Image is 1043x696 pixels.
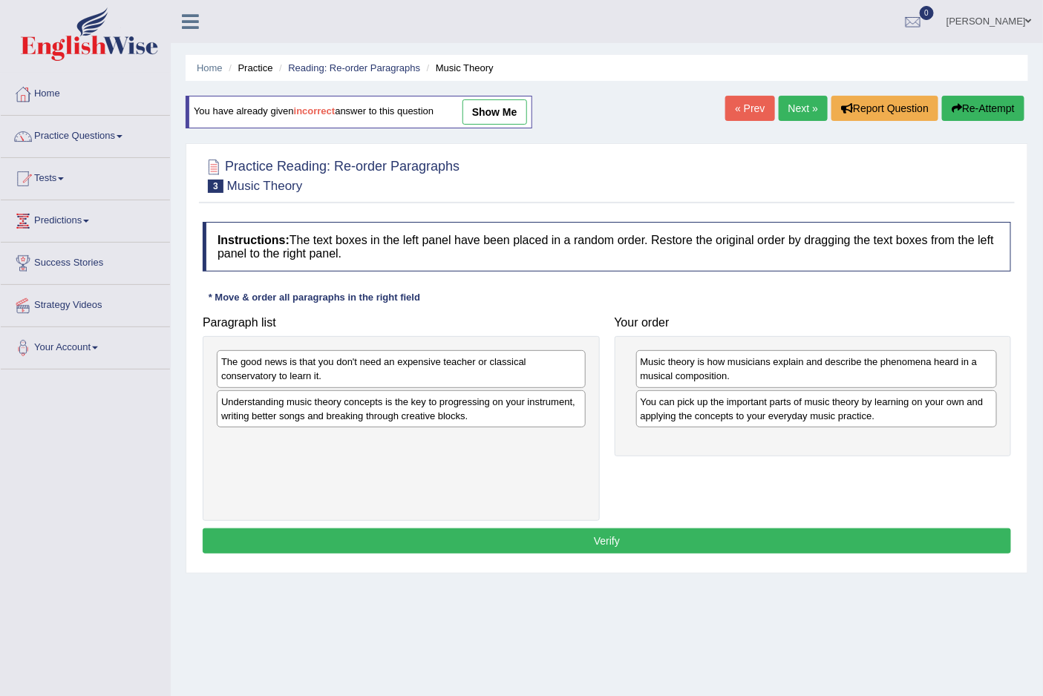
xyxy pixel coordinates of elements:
[636,350,998,387] div: Music theory is how musicians explain and describe the phenomena heard in a musical composition.
[1,116,170,153] a: Practice Questions
[208,180,223,193] span: 3
[218,234,290,246] b: Instructions:
[942,96,1024,121] button: Re-Attempt
[831,96,938,121] button: Report Question
[1,73,170,111] a: Home
[203,316,600,329] h4: Paragraph list
[1,243,170,280] a: Success Stories
[920,6,935,20] span: 0
[1,327,170,364] a: Your Account
[615,316,1012,329] h4: Your order
[203,156,460,193] h2: Practice Reading: Re-order Paragraphs
[1,200,170,237] a: Predictions
[197,62,223,73] a: Home
[725,96,774,121] a: « Prev
[203,528,1011,554] button: Verify
[779,96,828,121] a: Next »
[186,96,532,128] div: You have already given answer to this question
[203,290,426,304] div: * Move & order all paragraphs in the right field
[225,61,272,75] li: Practice
[294,106,336,117] b: incorrect
[1,285,170,322] a: Strategy Videos
[636,390,998,427] div: You can pick up the important parts of music theory by learning on your own and applying the conc...
[203,222,1011,272] h4: The text boxes in the left panel have been placed in a random order. Restore the original order b...
[1,158,170,195] a: Tests
[217,350,586,387] div: The good news is that you don't need an expensive teacher or classical conservatory to learn it.
[288,62,420,73] a: Reading: Re-order Paragraphs
[462,99,527,125] a: show me
[227,179,303,193] small: Music Theory
[217,390,586,427] div: Understanding music theory concepts is the key to progressing on your instrument, writing better ...
[423,61,494,75] li: Music Theory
